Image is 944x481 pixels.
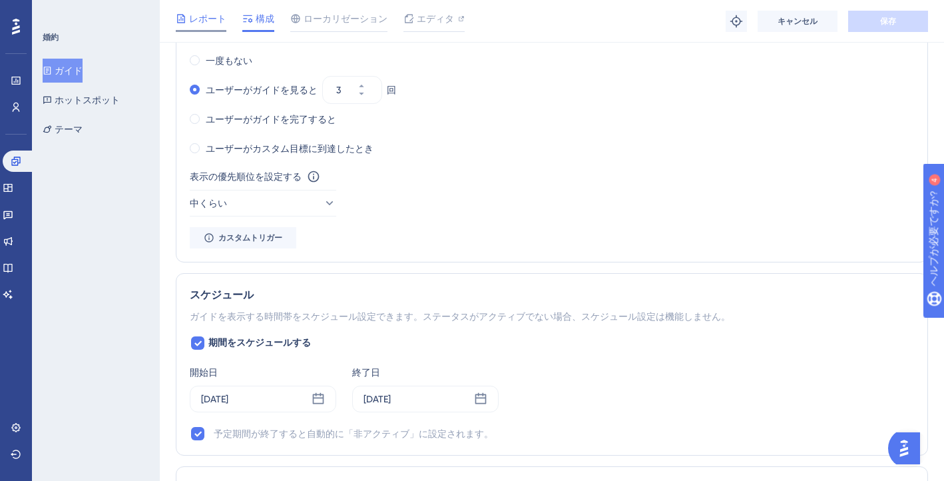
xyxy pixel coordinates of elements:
font: エディタ [417,13,454,24]
font: ヘルプが必要ですか? [31,6,126,16]
font: 表示の優先順位を設定する [190,171,302,182]
font: 保存 [880,17,896,26]
button: キャンセル [758,11,837,32]
button: ホットスポット [43,88,120,112]
font: キャンセル [778,17,818,26]
font: 終了日 [352,367,380,378]
font: ユーザーがガイドを見ると [206,85,318,95]
font: ホットスポット [55,95,120,105]
font: 構成 [256,13,274,24]
font: 一度もない [206,55,252,66]
font: カスタムトリガー [218,233,282,242]
font: 期間をスケジュールする [208,337,311,348]
font: ローカリゼーション [304,13,387,24]
button: 保存 [848,11,928,32]
font: 4 [135,8,139,15]
button: 中くらい [190,190,336,217]
font: テーマ [55,124,83,135]
iframe: UserGuiding AIアシスタントランチャー [888,428,928,468]
button: ガイド [43,59,83,83]
font: 婚約 [43,33,59,42]
font: [DATE] [363,394,391,404]
font: 回 [387,85,396,95]
font: ガイド [55,65,83,76]
font: 予定期間が終了すると自動的に「非アクティブ」に設定されます。 [214,428,493,439]
font: ユーザーがガイドを完了すると [206,114,336,125]
font: 開始日 [190,367,218,378]
font: ガイドを表示する時間帯をスケジュール設定できます。ステータスがアクティブでない場合、スケジュール設定は機能しません。 [190,311,730,322]
font: レポート [189,13,226,24]
font: [DATE] [201,394,228,404]
font: スケジュール [190,288,254,301]
font: ユーザーがカスタム目標に到達したとき [206,143,373,154]
font: 中くらい [190,198,227,209]
button: テーマ [43,117,83,141]
button: カスタムトリガー [190,227,296,248]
